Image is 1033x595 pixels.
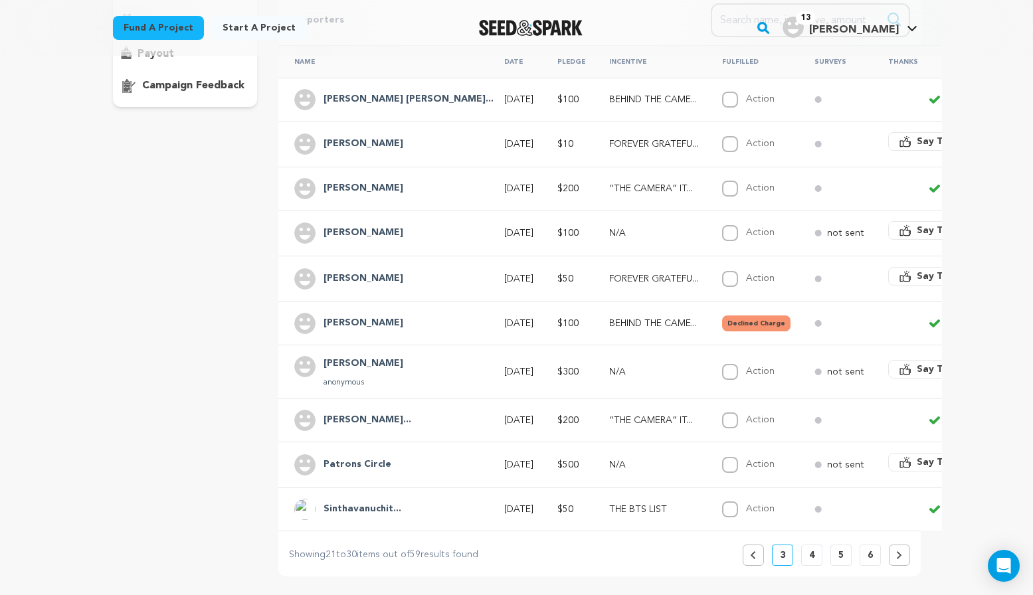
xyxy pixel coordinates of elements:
p: [DATE] [504,272,533,286]
p: 6 [868,549,873,562]
th: Surveys [798,45,872,78]
h4: Saya Minami [324,136,403,152]
span: 30 [346,550,357,559]
img: user.png [294,222,316,244]
p: 3 [780,549,785,562]
span: $300 [557,367,579,377]
h4: Sandy [324,225,403,241]
th: Name [278,45,488,78]
label: Action [746,460,775,469]
span: 59 [410,550,421,559]
img: user.png [294,133,316,155]
p: BEHIND THE CAMERA [609,317,698,330]
span: Say Thanks [917,363,970,376]
p: N/A [609,226,698,240]
p: N/A [609,365,698,379]
th: Pledge [541,45,593,78]
img: Seed&Spark Logo Dark Mode [479,20,583,36]
p: [DATE] [504,414,533,427]
img: user.png [783,17,804,38]
th: Thanks [872,45,989,78]
h4: Elaine Douglas [324,315,403,331]
img: user.png [294,410,316,431]
p: 5 [838,549,844,562]
img: user.png [294,313,316,334]
span: Say Thanks [917,270,970,283]
th: Date [488,45,541,78]
button: Say Thanks [888,360,981,379]
span: $200 [557,184,579,193]
p: [DATE] [504,93,533,106]
label: Action [746,415,775,424]
span: $100 [557,95,579,104]
img: user.png [294,89,316,110]
span: Say Thanks [917,456,970,469]
h4: Everett Arlene & Smethurst [324,412,411,428]
span: $10 [557,139,573,149]
button: Say Thanks [888,132,981,151]
span: $100 [557,319,579,328]
div: Steve S.'s Profile [783,17,899,38]
p: 4 [809,549,814,562]
span: 13 [796,11,816,25]
span: Say Thanks [917,224,970,237]
span: [PERSON_NAME] [809,25,899,35]
label: Action [746,228,775,237]
span: $50 [557,505,573,514]
p: not sent [827,458,864,471]
p: anonymous [324,377,403,388]
h4: Crystal Ann Taylor [324,92,494,108]
div: Open Intercom Messenger [988,550,1020,582]
p: not sent [827,226,864,240]
a: Steve S.'s Profile [780,14,920,38]
p: “THE CAMERA” ITSELF [609,414,698,427]
p: [DATE] [504,365,533,379]
h4: Sinthavanuchit Nalintorn [324,501,401,517]
button: campaign feedback [113,75,258,96]
img: user.png [294,454,316,475]
p: [DATE] [504,458,533,471]
p: “THE CAMERA” ITSELF [609,182,698,195]
p: [DATE] [504,137,533,151]
label: Action [746,274,775,283]
label: Action [746,139,775,148]
p: [DATE] [504,317,533,330]
p: FOREVER GRATEFUL [609,272,698,286]
button: 3 [772,545,793,566]
button: Say Thanks [888,267,981,286]
button: 5 [830,545,852,566]
span: $500 [557,460,579,469]
p: [DATE] [504,503,533,516]
h4: Patrons Circle [324,457,391,473]
p: not sent [827,365,864,379]
button: 6 [860,545,881,566]
button: Say Thanks [888,221,981,240]
p: THE BTS LIST [609,503,698,516]
p: FOREVER GRATEFUL [609,137,698,151]
span: Steve S.'s Profile [780,14,920,42]
a: Fund a project [113,16,204,40]
span: Say Thanks [917,135,970,148]
img: user.png [294,268,316,290]
span: $100 [557,228,579,238]
span: $200 [557,416,579,425]
th: Incentive [593,45,706,78]
img: ACg8ocJXLqBxCycJ3l69kbkR8wvKBU0ZDxgYj8bLCH1Ha3g98LvAHw=s96-c [294,499,316,520]
img: user.png [294,178,316,199]
button: 4 [801,545,822,566]
label: Action [746,94,775,104]
p: N/A [609,458,698,471]
p: campaign feedback [142,78,244,94]
button: Say Thanks [888,453,981,471]
h4: Douglas Haigh [324,356,403,372]
span: 21 [326,550,336,559]
p: Showing to items out of results found [289,547,478,563]
p: BEHIND THE CAMERA [609,93,698,106]
h4: Danny Madden [324,271,403,287]
span: $50 [557,274,573,284]
a: Start a project [212,16,306,40]
img: user.png [294,356,316,377]
h4: Bruce Yoshida [324,181,403,197]
label: Action [746,367,775,376]
button: Declined Charge [722,315,791,331]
